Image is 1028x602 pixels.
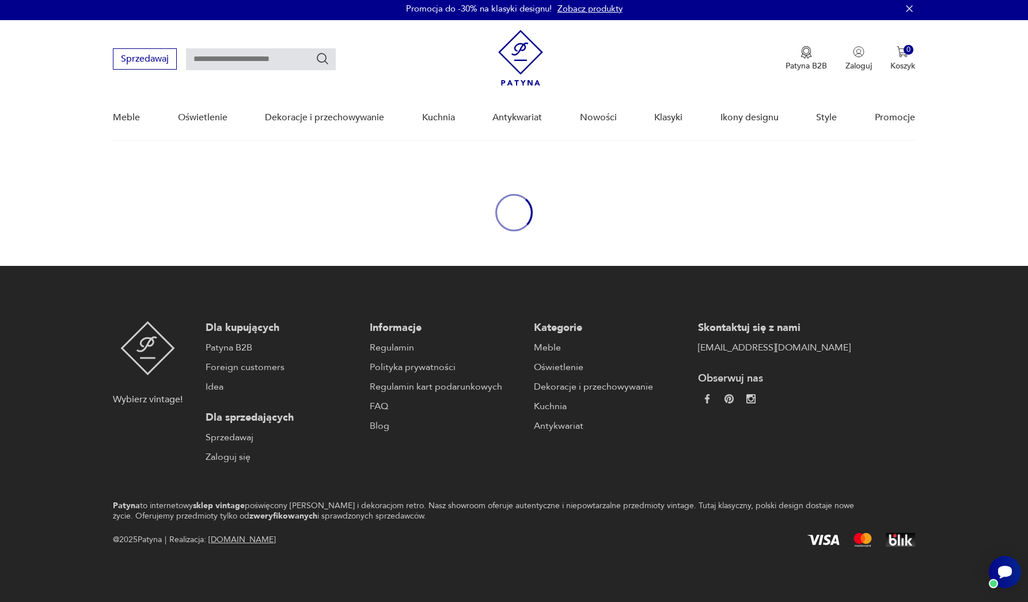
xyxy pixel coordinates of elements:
[206,380,358,394] a: Idea
[853,46,864,58] img: Ikonka użytkownika
[370,399,522,413] a: FAQ
[807,535,840,545] img: Visa
[113,501,874,521] p: to internetowy poświęcony [PERSON_NAME] i dekoracjom retro. Nasz showroom oferuje autentyczne i n...
[422,96,455,140] a: Kuchnia
[370,419,522,433] a: Blog
[845,46,872,71] button: Zaloguj
[265,96,384,140] a: Dekoracje i przechowywanie
[113,96,140,140] a: Meble
[989,556,1021,588] iframe: Smartsupp widget button
[370,380,522,394] a: Regulamin kart podarunkowych
[534,399,686,413] a: Kuchnia
[654,96,682,140] a: Klasyki
[534,380,686,394] a: Dekoracje i przechowywanie
[801,46,812,59] img: Ikona medalu
[534,321,686,335] p: Kategorie
[193,500,245,511] strong: sklep vintage
[206,341,358,355] a: Patyna B2B
[580,96,617,140] a: Nowości
[113,500,140,511] strong: Patyna
[113,393,183,406] p: Wybierz vintage!
[498,30,543,86] img: Patyna - sklep z meblami i dekoracjami vintage
[890,60,915,71] p: Koszyk
[786,60,827,71] p: Patyna B2B
[113,533,162,547] span: @ 2025 Patyna
[720,96,779,140] a: Ikony designu
[845,60,872,71] p: Zaloguj
[206,321,358,335] p: Dla kupujących
[853,533,872,547] img: Mastercard
[120,321,175,375] img: Patyna - sklep z meblami i dekoracjami vintage
[169,533,276,547] span: Realizacja:
[113,48,177,70] button: Sprzedawaj
[534,419,686,433] a: Antykwariat
[206,411,358,425] p: Dla sprzedających
[370,341,522,355] a: Regulamin
[786,46,827,71] button: Patyna B2B
[370,321,522,335] p: Informacje
[786,46,827,71] a: Ikona medaluPatyna B2B
[534,360,686,374] a: Oświetlenie
[249,510,317,521] strong: zweryfikowanych
[816,96,837,140] a: Style
[206,360,358,374] a: Foreign customers
[208,534,276,545] a: [DOMAIN_NAME]
[370,360,522,374] a: Polityka prywatności
[316,52,329,66] button: Szukaj
[206,450,358,464] a: Zaloguj się
[492,96,542,140] a: Antykwariat
[206,430,358,444] a: Sprzedawaj
[698,341,851,355] a: [EMAIL_ADDRESS][DOMAIN_NAME]
[178,96,227,140] a: Oświetlenie
[904,45,913,55] div: 0
[886,533,915,547] img: BLIK
[724,394,734,403] img: 37d27d81a828e637adc9f9cb2e3d3a8a.webp
[406,3,552,14] p: Promocja do -30% na klasyki designu!
[746,394,756,403] img: c2fd9cf7f39615d9d6839a72ae8e59e5.webp
[557,3,623,14] a: Zobacz produkty
[703,394,712,403] img: da9060093f698e4c3cedc1453eec5031.webp
[113,56,177,64] a: Sprzedawaj
[165,533,166,547] div: |
[698,372,851,386] p: Obserwuj nas
[534,341,686,355] a: Meble
[890,46,915,71] button: 0Koszyk
[875,96,915,140] a: Promocje
[897,46,908,58] img: Ikona koszyka
[698,321,851,335] p: Skontaktuj się z nami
